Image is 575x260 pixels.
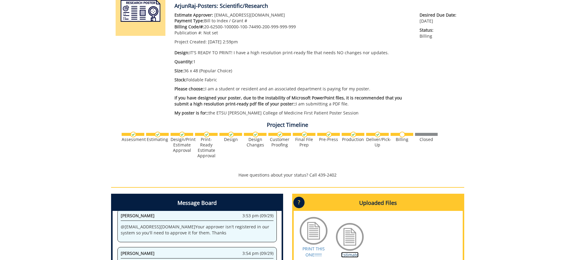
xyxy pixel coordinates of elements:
span: Stock: [174,77,186,83]
p: ? [293,197,305,208]
span: Publication #: [174,30,202,36]
img: checkmark [228,132,234,137]
span: Quantity: [174,59,193,64]
span: [PERSON_NAME] [121,213,155,218]
p: I am a student or resident and an associated department is paying for my poster. [174,86,411,92]
p: @ [EMAIL_ADDRESS][DOMAIN_NAME] Your approver isn't registered in our system so you'll need to app... [121,224,273,236]
div: Pre-Press [317,137,340,142]
div: Estimating [146,137,169,142]
div: Assessment [122,137,144,142]
img: no [399,132,405,137]
div: Print-Ready Estimate Approval [195,137,218,158]
div: Design [219,137,242,142]
div: Final File Prep [293,137,315,148]
span: Please choose:: [174,86,205,92]
p: I am submitting a PDF file. [174,95,411,107]
img: checkmark [179,132,185,137]
img: checkmark [326,132,332,137]
p: Bill to Index / Grant # [174,18,411,24]
img: checkmark [375,132,381,137]
span: Status: [420,27,459,33]
span: Payment Type: [174,18,204,23]
p: Billing [420,27,459,39]
p: 1 [174,59,411,65]
img: checkmark [277,132,283,137]
p: Foldable Fabric [174,77,411,83]
a: Estimate [341,252,359,258]
span: Size: [174,68,184,74]
span: [PERSON_NAME] [121,250,155,256]
div: Production [342,137,364,142]
p: 36 x 48 (Popular Choice) [174,68,411,74]
span: Billing Code/#: [174,24,204,30]
span: Project Created: [174,39,207,45]
div: Closed [415,137,438,142]
img: checkmark [253,132,258,137]
h4: Project Timeline [111,122,464,128]
p: Have questions about your status? Call 439-2402 [111,172,464,178]
a: PRINT THIS ONE!!!!!! [302,246,325,258]
div: Billing [391,137,413,142]
img: checkmark [155,132,161,137]
p: [DATE] [420,12,459,24]
p: 20-62500-100000-100-74490-200-999-999-999 [174,24,411,30]
img: checkmark [204,132,209,137]
div: Design/Print Estimate Approval [171,137,193,153]
h4: Message Board [113,195,282,211]
div: Customer Proofing [268,137,291,148]
p: IT'S READY TO PRINT! I have a high resolution print-ready file that needs NO changes nor updates. [174,50,411,56]
span: 3:53 pm (09/29) [242,213,273,219]
span: If you have designed your poster, due to the instability of Microsoft PowerPoint files, it is rec... [174,95,402,107]
span: My poster is for:: [174,110,209,116]
h4: Uploaded Files [294,195,463,211]
img: checkmark [130,132,136,137]
img: checkmark [350,132,356,137]
h4: ArjunRaj-Posters: Scientific/Research [174,3,460,9]
p: [EMAIL_ADDRESS][DOMAIN_NAME] [174,12,411,18]
span: 3:54 pm (09/29) [242,250,273,256]
img: checkmark [302,132,307,137]
span: Design: [174,50,190,55]
div: Design Changes [244,137,267,148]
span: Estimate Approver: [174,12,213,18]
span: Desired Due Date: [420,12,459,18]
span: Not set [203,30,218,36]
p: the ETSU [PERSON_NAME] College of Medicine First Patient Poster Session [174,110,411,116]
span: [DATE] 2:59pm [208,39,238,45]
div: Deliver/Pick-Up [366,137,389,148]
